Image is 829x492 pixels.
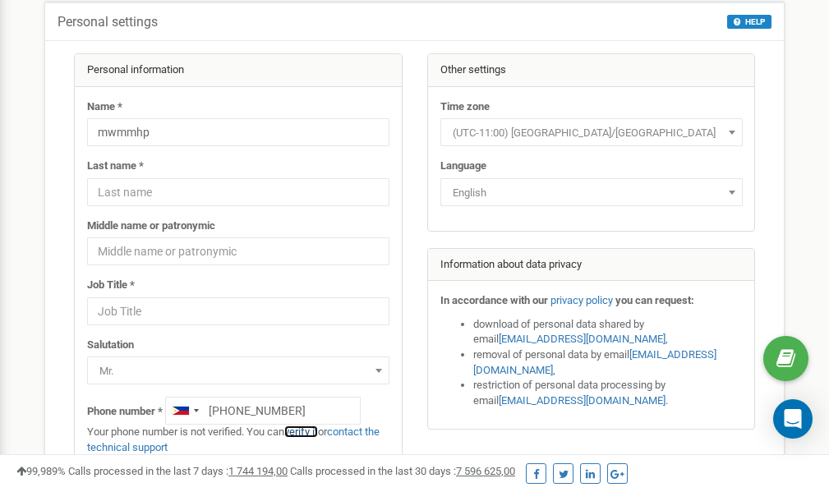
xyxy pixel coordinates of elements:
input: Last name [87,178,389,206]
input: Job Title [87,297,389,325]
li: restriction of personal data processing by email . [473,378,743,408]
label: Last name * [87,159,144,174]
a: verify it [284,425,318,438]
strong: In accordance with our [440,294,548,306]
span: Mr. [87,356,389,384]
label: Salutation [87,338,134,353]
span: English [440,178,743,206]
div: Personal information [75,54,402,87]
input: Name [87,118,389,146]
a: privacy policy [550,294,613,306]
input: +1-800-555-55-55 [165,397,361,425]
label: Job Title * [87,278,135,293]
input: Middle name or patronymic [87,237,389,265]
span: (UTC-11:00) Pacific/Midway [440,118,743,146]
div: Information about data privacy [428,249,755,282]
a: [EMAIL_ADDRESS][DOMAIN_NAME] [499,333,666,345]
span: Mr. [93,360,384,383]
li: download of personal data shared by email , [473,317,743,347]
strong: you can request: [615,294,694,306]
span: (UTC-11:00) Pacific/Midway [446,122,737,145]
label: Phone number * [87,404,163,420]
u: 7 596 625,00 [456,465,515,477]
div: Open Intercom Messenger [773,399,813,439]
button: HELP [727,15,771,29]
p: Your phone number is not verified. You can or [87,425,389,455]
h5: Personal settings [58,15,158,30]
a: contact the technical support [87,425,380,453]
label: Middle name or patronymic [87,218,215,234]
a: [EMAIL_ADDRESS][DOMAIN_NAME] [473,348,716,376]
div: Other settings [428,54,755,87]
label: Language [440,159,486,174]
span: English [446,182,737,205]
label: Time zone [440,99,490,115]
div: Telephone country code [166,398,204,424]
a: [EMAIL_ADDRESS][DOMAIN_NAME] [499,394,666,407]
span: Calls processed in the last 7 days : [68,465,288,477]
label: Name * [87,99,122,115]
u: 1 744 194,00 [228,465,288,477]
li: removal of personal data by email , [473,347,743,378]
span: 99,989% [16,465,66,477]
span: Calls processed in the last 30 days : [290,465,515,477]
